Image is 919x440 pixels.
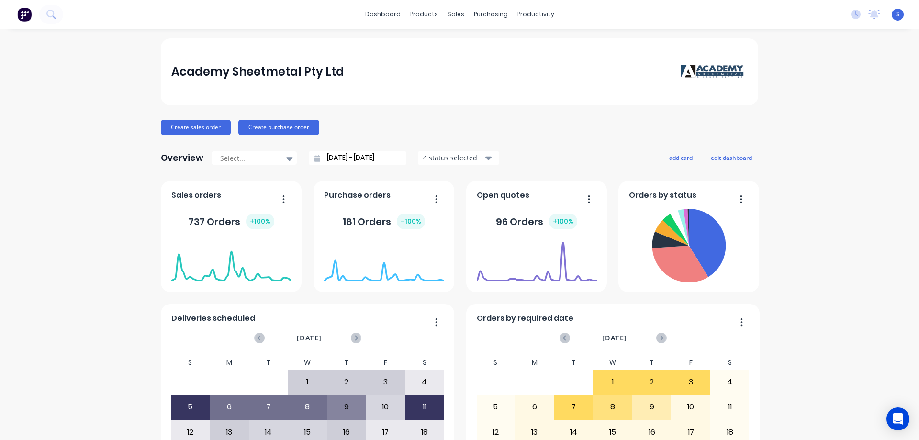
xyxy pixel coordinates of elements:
button: Create purchase order [238,120,319,135]
div: F [366,356,405,370]
div: 8 [288,395,326,419]
button: edit dashboard [705,151,758,164]
div: sales [443,7,469,22]
div: 8 [594,395,632,419]
div: 10 [672,395,710,419]
div: 6 [210,395,248,419]
div: Academy Sheetmetal Pty Ltd [171,62,344,81]
a: dashboard [360,7,405,22]
div: products [405,7,443,22]
div: + 100 % [246,214,274,229]
div: 7 [249,395,288,419]
div: 3 [672,370,710,394]
span: [DATE] [602,333,627,343]
div: S [710,356,750,370]
div: Open Intercom Messenger [886,407,909,430]
div: M [210,356,249,370]
div: 5 [477,395,515,419]
span: S [896,10,899,19]
div: 1 [288,370,326,394]
div: 9 [327,395,366,419]
button: Create sales order [161,120,231,135]
div: 6 [516,395,554,419]
div: 4 [405,370,444,394]
div: 7 [555,395,593,419]
div: T [249,356,288,370]
div: + 100 % [397,214,425,229]
div: Overview [161,148,203,168]
span: Purchase orders [324,190,391,201]
div: 96 Orders [496,214,577,229]
div: S [171,356,210,370]
img: Factory [17,7,32,22]
div: 5 [171,395,210,419]
div: 1 [594,370,632,394]
div: M [515,356,554,370]
button: add card [663,151,699,164]
button: 4 status selected [418,151,499,165]
span: Sales orders [171,190,221,201]
div: 10 [366,395,404,419]
div: 4 status selected [423,153,483,163]
div: 11 [405,395,444,419]
div: productivity [513,7,559,22]
div: T [554,356,594,370]
img: Academy Sheetmetal Pty Ltd [681,65,748,79]
div: + 100 % [549,214,577,229]
div: 2 [327,370,366,394]
div: purchasing [469,7,513,22]
div: S [476,356,516,370]
div: T [327,356,366,370]
span: Orders by status [629,190,696,201]
div: 2 [633,370,671,394]
div: 9 [633,395,671,419]
div: 3 [366,370,404,394]
div: S [405,356,444,370]
div: 4 [711,370,749,394]
div: F [671,356,710,370]
div: W [288,356,327,370]
span: Orders by required date [477,313,573,324]
span: Open quotes [477,190,529,201]
div: W [593,356,632,370]
div: 737 Orders [189,214,274,229]
div: 181 Orders [343,214,425,229]
div: 11 [711,395,749,419]
div: T [632,356,672,370]
span: [DATE] [297,333,322,343]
